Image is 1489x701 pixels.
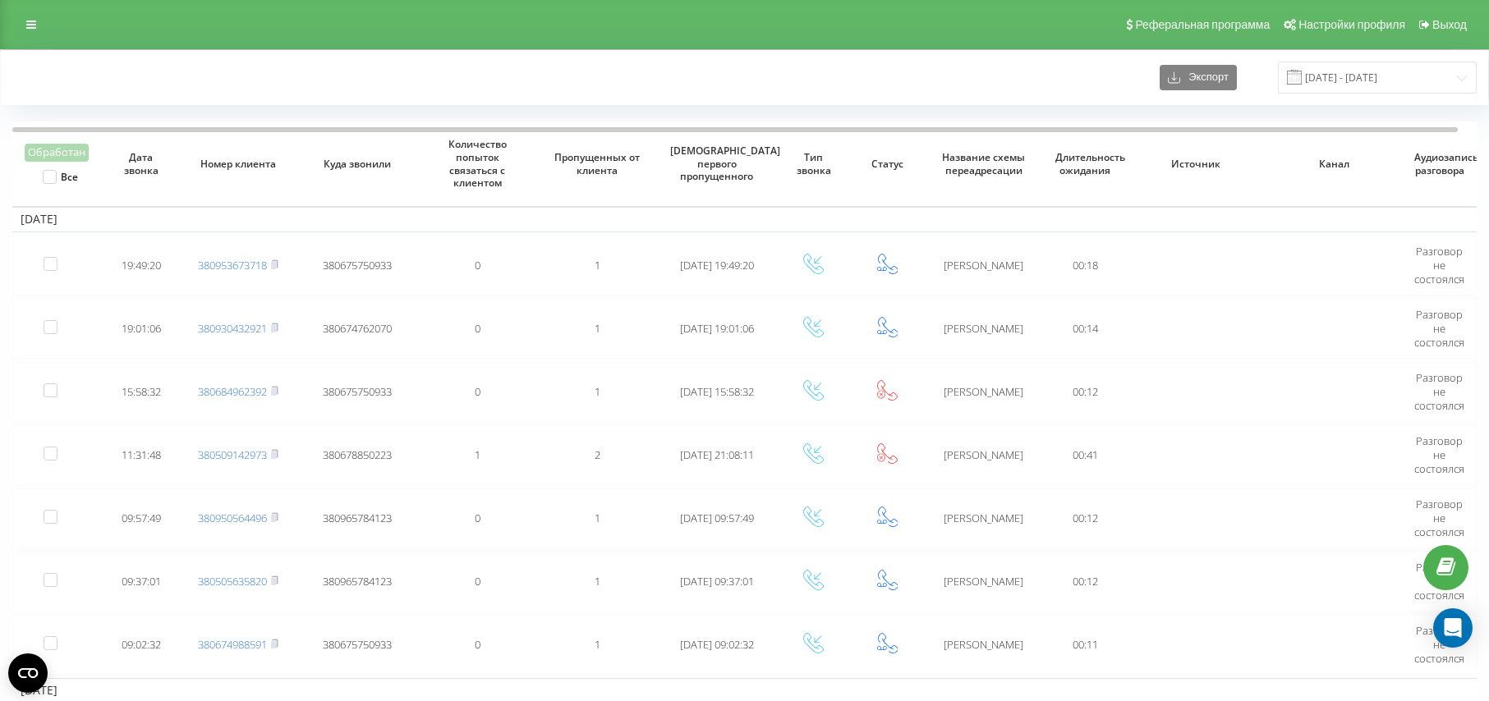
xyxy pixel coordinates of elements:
span: 0 [475,384,480,399]
td: 11:31:48 [104,425,178,485]
span: 1 [595,384,600,399]
span: 0 [475,574,480,589]
span: 1 [475,447,480,462]
td: [PERSON_NAME] [924,552,1044,612]
span: 0 [475,511,480,525]
span: 0 [475,258,480,273]
span: Разговор не состоялся [1414,370,1464,413]
span: 1 [595,574,600,589]
div: Open Intercom Messenger [1433,608,1473,648]
span: 1 [595,637,600,652]
span: Настройки профиля [1298,18,1405,31]
button: Экспорт [1160,65,1237,90]
span: Длительность ожидания [1055,151,1115,176]
span: 380675750933 [323,384,392,399]
a: 380684962392 [198,384,267,399]
td: 19:01:06 [104,299,178,359]
td: [PERSON_NAME] [924,236,1044,296]
span: 380675750933 [323,637,392,652]
label: Все [43,170,78,184]
span: [DATE] 19:01:06 [680,321,754,336]
span: Куда звонили [311,158,404,171]
span: 380674762070 [323,321,392,336]
span: [DATE] 09:02:32 [680,637,754,652]
span: Количество попыток связаться с клиентом [431,138,524,189]
span: 380675750933 [323,258,392,273]
span: Разговор не состоялся [1414,244,1464,286]
span: 380965784123 [323,574,392,589]
span: Номер клиента [191,158,284,171]
td: [DATE] [12,207,1477,231]
button: Open CMP widget [8,653,48,693]
span: 2 [595,447,600,462]
span: 0 [475,637,480,652]
td: 00:12 [1044,552,1127,612]
span: 380678850223 [323,447,392,462]
span: Пропущенных от клиента [550,151,643,176]
td: 00:14 [1044,299,1127,359]
td: 09:02:32 [104,615,178,675]
span: [DATE] 09:57:49 [680,511,754,525]
span: [DATE] 19:49:20 [680,258,754,273]
td: 15:58:32 [104,362,178,422]
span: [DATE] 09:37:01 [680,574,754,589]
a: 380953673718 [198,258,267,273]
span: 1 [595,258,600,273]
span: 1 [595,321,600,336]
td: 09:57:49 [104,488,178,548]
td: [PERSON_NAME] [924,488,1044,548]
td: [PERSON_NAME] [924,362,1044,422]
span: Источник [1141,158,1250,171]
td: 00:12 [1044,362,1127,422]
span: Разговор не состоялся [1414,497,1464,539]
td: [PERSON_NAME] [924,299,1044,359]
td: 09:37:01 [104,552,178,612]
span: Канал [1279,158,1388,171]
span: Выход [1432,18,1467,31]
span: Экспорт [1180,71,1229,84]
span: Тип звонка [788,151,839,176]
span: Название схемы переадресации [937,151,1030,176]
span: 0 [475,321,480,336]
span: 1 [595,511,600,525]
span: Разговор не состоялся [1414,433,1464,476]
td: [PERSON_NAME] [924,425,1044,485]
span: [DEMOGRAPHIC_DATA] первого пропущенного [670,144,763,183]
td: [PERSON_NAME] [924,615,1044,675]
span: 380965784123 [323,511,392,525]
span: Аудиозапись разговора [1414,151,1466,176]
a: 380950564496 [198,511,267,525]
span: [DATE] 21:08:11 [680,447,754,462]
span: Реферальная программа [1135,18,1270,31]
a: 380674988591 [198,637,267,652]
a: 380509142973 [198,447,267,462]
td: 00:18 [1044,236,1127,296]
td: 00:11 [1044,615,1127,675]
td: 00:12 [1044,488,1127,548]
a: 380505635820 [198,574,267,589]
td: 00:41 [1044,425,1127,485]
span: Разговор не состоялся [1414,307,1464,350]
a: 380930432921 [198,321,267,336]
span: [DATE] 15:58:32 [680,384,754,399]
td: 19:49:20 [104,236,178,296]
span: Дата звонка [116,151,168,176]
span: Статус [862,158,913,171]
